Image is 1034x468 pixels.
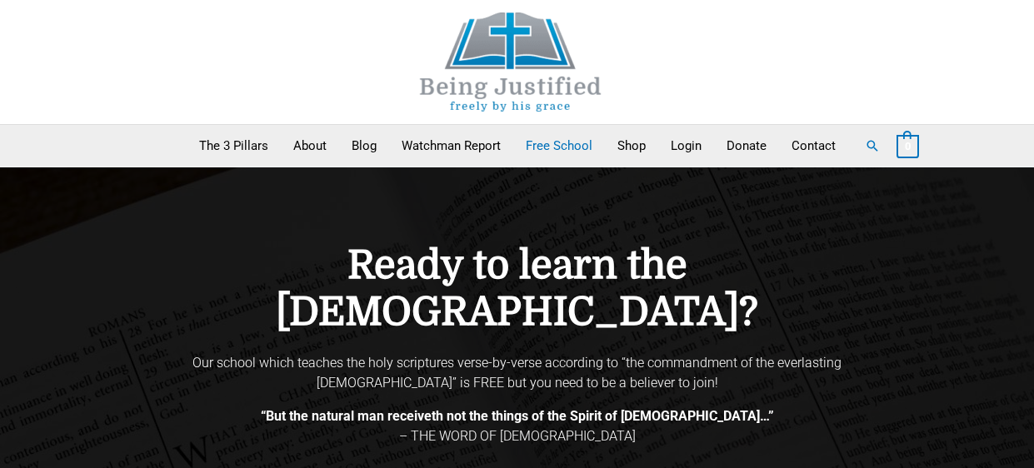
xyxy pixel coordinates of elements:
[779,125,848,167] a: Contact
[167,242,867,336] h4: Ready to learn the [DEMOGRAPHIC_DATA]?
[658,125,714,167] a: Login
[399,428,636,444] span: – THE WORD OF [DEMOGRAPHIC_DATA]
[261,408,774,424] b: “But the natural man receiveth not the things of the Spirit of [DEMOGRAPHIC_DATA]…”
[339,125,389,167] a: Blog
[167,353,867,393] p: Our school which teaches the holy scriptures verse-by-verse according to “the commandment of the ...
[905,140,911,152] span: 0
[281,125,339,167] a: About
[187,125,848,167] nav: Primary Site Navigation
[714,125,779,167] a: Donate
[605,125,658,167] a: Shop
[389,125,513,167] a: Watchman Report
[513,125,605,167] a: Free School
[187,125,281,167] a: The 3 Pillars
[897,138,919,153] a: View Shopping Cart, empty
[386,12,636,112] img: Being Justified
[865,138,880,153] a: Search button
